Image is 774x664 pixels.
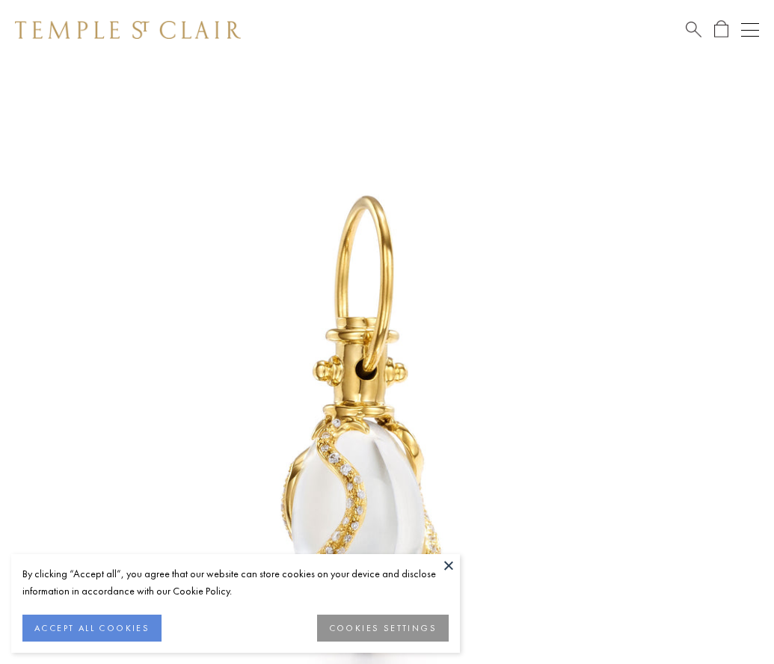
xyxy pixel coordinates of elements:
[714,20,728,39] a: Open Shopping Bag
[741,21,759,39] button: Open navigation
[22,615,162,642] button: ACCEPT ALL COOKIES
[15,21,241,39] img: Temple St. Clair
[22,565,449,600] div: By clicking “Accept all”, you agree that our website can store cookies on your device and disclos...
[686,20,701,39] a: Search
[317,615,449,642] button: COOKIES SETTINGS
